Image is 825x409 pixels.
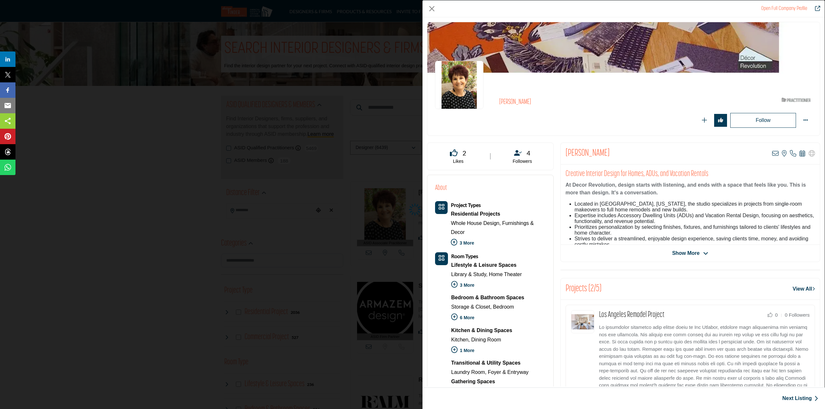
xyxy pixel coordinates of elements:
button: Redirect to login page [698,114,711,127]
a: Home Theater [489,272,522,277]
a: Project Types [451,202,481,208]
a: Kitchen, [451,337,470,342]
a: Transitional & Utility Spaces [451,358,529,368]
p: 1 More [451,344,529,358]
a: Foyer & Entryway [488,369,529,375]
li: Expertise includes Accessory Dwelling Units (ADUs) and Vacation Rental Design, focusing on aesthe... [575,213,815,224]
b: Project Types [451,202,481,208]
span: 0 Followers [785,312,810,318]
h2: Karen Steinberg [566,148,610,159]
p: 3 More [451,279,529,293]
a: Storage & Closet, [451,304,491,310]
li: Located in [GEOGRAPHIC_DATA], [US_STATE], the studio specializes in projects from single-room mak... [575,201,815,213]
b: Room Types [451,253,478,259]
a: Kitchen & Dining Spaces [451,326,529,335]
img: Project Logo - Los Angeles Remodel Project [571,310,594,333]
a: Next Listing [782,395,818,402]
button: Redirect to login [730,113,796,128]
span: 0 [775,312,778,318]
a: Redirect to karen-steinberg [761,6,807,11]
strong: At Decor Revolution, design starts with listening, and ends with a space that feels like you. Thi... [566,182,806,195]
h2: About [435,183,447,193]
a: Gathering Spaces [451,377,529,386]
span: Show More [672,249,700,257]
li: Strives to deliver a streamlined, enjoyable design experience, saving clients time, money, and av... [575,236,815,247]
p: Likes [435,158,481,165]
li: Prioritizes personalization by selecting finishes, fixtures, and furnishings tailored to clients'... [575,224,815,236]
a: View All [793,285,815,293]
button: Close [427,4,437,14]
h2: [PERSON_NAME] [499,98,676,107]
img: karen-steinberg logo [435,61,483,109]
p: 3 More [451,237,546,251]
a: Bedroom [493,304,514,310]
h2: Projects (2/5) [566,283,601,295]
a: Furnishings & Decor [451,220,534,235]
p: Followers [500,158,545,165]
a: Whole House Design, [451,220,501,226]
a: Los Angeles Remodel Project [599,311,665,319]
a: Library & Study, [451,272,488,277]
img: ASID Qualified Practitioners [781,96,810,104]
div: Types of projects range from simple residential renovations to highly complex commercial initiati... [451,209,546,219]
span: 4 [527,148,530,158]
h2: Creative Interior Design for Homes, ADUs, and Vacation Rentals [566,169,815,179]
button: More Options [799,114,812,127]
a: Bedroom & Bathroom Spaces [451,293,529,302]
a: Laundry Room, [451,369,486,375]
button: Category Icon [435,201,448,214]
button: Redirect to login page [714,114,727,127]
a: Dining Room [471,337,501,342]
a: Residential Projects [451,209,546,219]
p: 6 More [451,311,529,326]
span: 2 [462,148,466,158]
button: Category Icon [435,252,448,265]
a: Lifestyle & Leisure Spaces [451,260,529,270]
a: Room Types [451,254,478,259]
a: Redirect to karen-steinberg [810,5,820,13]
